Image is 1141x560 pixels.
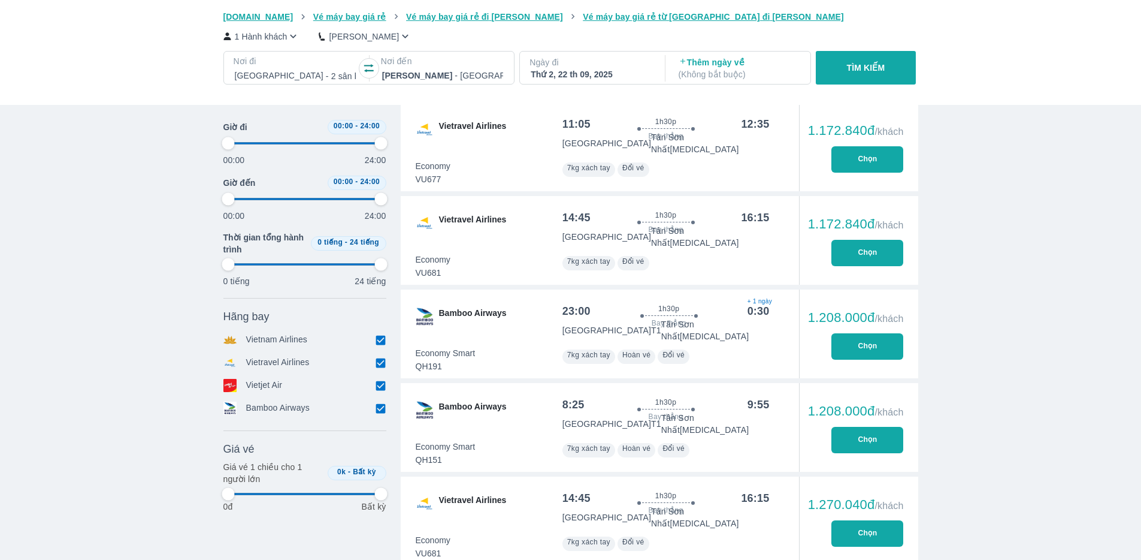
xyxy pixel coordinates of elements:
[223,461,323,485] p: Giá vé 1 chiều cho 1 người lớn
[661,318,770,342] p: Tân Sơn Nhất [MEDICAL_DATA]
[741,117,769,131] div: 12:35
[439,401,507,420] span: Bamboo Airways
[662,444,685,453] span: Đổi vé
[360,177,380,186] span: 24:00
[223,231,306,255] span: Thời gian tổng hành trình
[562,324,661,336] p: [GEOGRAPHIC_DATA] T1
[416,267,450,279] span: VU681
[562,210,591,225] div: 14:45
[651,505,769,529] p: Tân Sơn Nhất [MEDICAL_DATA]
[808,498,904,512] div: 1.270.040đ
[874,127,903,137] span: /khách
[329,31,399,43] p: [PERSON_NAME]
[439,494,507,513] span: Vietravel Airlines
[651,131,769,155] p: Tân Sơn Nhất [MEDICAL_DATA]
[529,56,653,68] p: Ngày đi
[361,501,386,513] p: Bất kỳ
[246,379,283,392] p: Vietjet Air
[223,177,256,189] span: Giờ đến
[651,225,769,249] p: Tân Sơn Nhất [MEDICAL_DATA]
[562,137,651,149] p: [GEOGRAPHIC_DATA]
[562,304,591,318] div: 23:00
[808,311,904,325] div: 1.208.000đ
[622,257,644,266] span: Đổi vé
[831,427,903,453] button: Chọn
[741,210,769,225] div: 16:15
[562,491,591,505] div: 14:45
[808,124,904,138] div: 1.172.840đ
[415,307,434,326] img: QH
[661,412,770,436] p: Tân Sơn Nhất [MEDICAL_DATA]
[662,351,685,359] span: Đổi vé
[317,238,343,246] span: 0 tiếng
[416,160,450,172] span: Economy
[416,173,450,185] span: VU677
[567,257,610,266] span: 7kg xách tay
[567,164,610,172] span: 7kg xách tay
[622,351,651,359] span: Hoàn vé
[679,56,800,80] p: Thêm ngày về
[831,520,903,547] button: Chọn
[334,177,353,186] span: 00:00
[406,12,563,22] span: Vé máy bay giá rẻ đi [PERSON_NAME]
[655,491,676,501] span: 1h30p
[622,538,644,546] span: Đổi vé
[416,347,476,359] span: Economy Smart
[847,62,885,74] p: TÌM KIẾM
[874,501,903,511] span: /khách
[355,122,358,130] span: -
[415,213,434,233] img: VU
[831,333,903,360] button: Chọn
[223,154,245,166] p: 00:00
[567,538,610,546] span: 7kg xách tay
[223,30,300,43] button: 1 Hành khách
[365,154,386,166] p: 24:00
[235,31,287,43] p: 1 Hành khách
[416,441,476,453] span: Economy Smart
[567,444,610,453] span: 7kg xách tay
[567,351,610,359] span: 7kg xách tay
[365,210,386,222] p: 24:00
[562,231,651,243] p: [GEOGRAPHIC_DATA]
[874,220,903,230] span: /khách
[334,122,353,130] span: 00:00
[439,307,507,326] span: Bamboo Airways
[747,297,770,306] span: + 1 ngày
[313,12,386,22] span: Vé máy bay giá rẻ
[808,404,904,419] div: 1.208.000đ
[416,534,450,546] span: Economy
[416,360,476,372] span: QH191
[622,444,651,453] span: Hoàn vé
[562,511,651,523] p: [GEOGRAPHIC_DATA]
[223,442,255,456] span: Giá vé
[223,501,233,513] p: 0đ
[874,314,903,324] span: /khách
[655,398,676,407] span: 1h30p
[622,164,644,172] span: Đổi vé
[562,117,591,131] div: 11:05
[439,120,507,139] span: Vietravel Airlines
[416,254,450,266] span: Economy
[658,304,679,314] span: 1h30p
[337,468,346,476] span: 0k
[246,402,310,415] p: Bamboo Airways
[223,210,245,222] p: 00:00
[655,117,676,127] span: 1h30p
[234,55,357,67] p: Nơi đi
[655,210,676,220] span: 1h30p
[808,217,904,231] div: 1.172.840đ
[583,12,844,22] span: Vé máy bay giá rẻ từ [GEOGRAPHIC_DATA] đi [PERSON_NAME]
[223,12,293,22] span: [DOMAIN_NAME]
[439,213,507,233] span: Vietravel Airlines
[679,68,800,80] p: ( Không bắt buộc )
[246,356,310,369] p: Vietravel Airlines
[531,68,652,80] div: Thứ 2, 22 th 09, 2025
[747,398,770,412] div: 9:55
[360,122,380,130] span: 24:00
[223,121,247,133] span: Giờ đi
[348,468,350,476] span: -
[345,238,347,246] span: -
[355,275,386,287] p: 24 tiếng
[416,454,476,466] span: QH151
[831,240,903,266] button: Chọn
